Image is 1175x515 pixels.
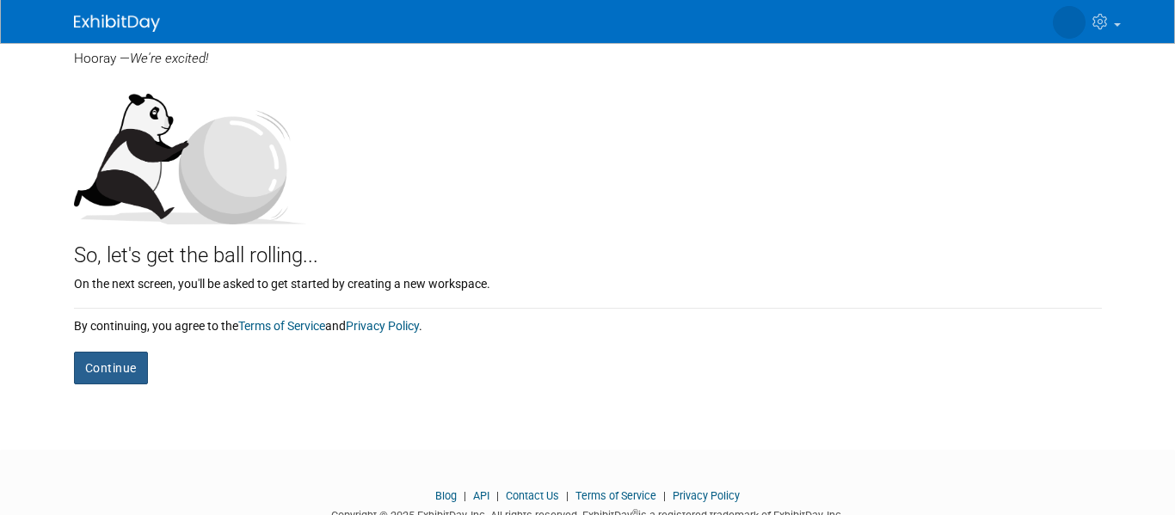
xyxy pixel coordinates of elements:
[74,15,160,32] img: ExhibitDay
[459,489,471,502] span: |
[74,271,1102,292] div: On the next screen, you'll be asked to get started by creating a new workspace.
[130,51,208,66] span: We're excited!
[74,224,1102,271] div: So, let's get the ball rolling...
[346,319,419,333] a: Privacy Policy
[74,77,306,224] img: Let's get the ball rolling
[659,489,670,502] span: |
[473,489,489,502] a: API
[238,319,325,333] a: Terms of Service
[673,489,740,502] a: Privacy Policy
[74,309,1102,334] div: By continuing, you agree to the and .
[506,489,559,502] a: Contact Us
[74,34,1102,68] div: Hooray —
[562,489,573,502] span: |
[575,489,656,502] a: Terms of Service
[1053,6,1086,39] img: Arturo Arias-Duran
[435,489,457,502] a: Blog
[74,352,148,384] button: Continue
[492,489,503,502] span: |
